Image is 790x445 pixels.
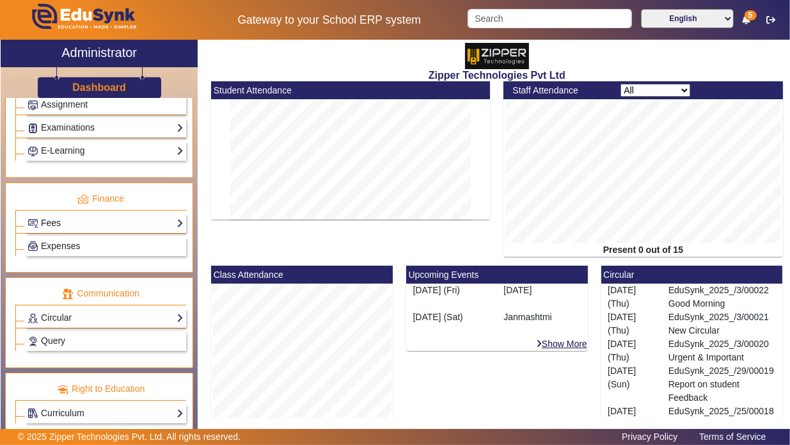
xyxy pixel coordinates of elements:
[15,192,186,206] p: Finance
[668,351,776,364] p: Urgent & Important
[661,284,782,311] div: EduSynk_2025_/3/00022
[661,364,782,405] div: EduSynk_2025_/29/00019
[41,99,88,109] span: Assignment
[28,101,38,110] img: Assignments.png
[497,311,588,337] div: Janmashtmi
[615,428,684,445] a: Privacy Policy
[41,241,80,251] span: Expenses
[28,239,184,254] a: Expenses
[468,9,632,28] input: Search
[211,266,393,284] mat-card-header: Class Attendance
[41,336,65,346] span: Query
[72,81,126,93] h3: Dashboard
[497,284,588,311] div: [DATE]
[15,382,186,396] p: Right to Education
[601,266,783,284] mat-card-header: Circular
[601,337,662,364] div: [DATE] (Thu)
[62,288,74,300] img: communication.png
[601,311,662,337] div: [DATE] (Thu)
[28,97,184,112] a: Assignment
[77,193,89,205] img: finance.png
[57,384,68,395] img: rte.png
[661,405,782,445] div: EduSynk_2025_/25/00018
[1,40,198,67] a: Administrator
[506,84,614,97] div: Staff Attendance
[413,284,490,297] div: [DATE] (Fri)
[693,428,772,445] a: Terms of Service
[661,311,782,337] div: EduSynk_2025_/3/00021
[601,284,662,311] div: [DATE] (Thu)
[465,43,529,69] img: 36227e3f-cbf6-4043-b8fc-b5c5f2957d0a
[406,266,588,284] mat-card-header: Upcoming Events
[72,81,127,94] a: Dashboard
[668,378,776,405] p: Report on student Feedback
[668,297,776,311] p: Good Morning
[668,324,776,337] p: New Circular
[601,405,662,445] div: [DATE] (Wed)
[205,13,454,27] h5: Gateway to your School ERP system
[15,287,186,300] p: Communication
[18,430,241,444] p: © 2025 Zipper Technologies Pvt. Ltd. All rights reserved.
[205,69,789,81] h2: Zipper Technologies Pvt Ltd
[661,337,782,364] div: EduSynk_2025_/3/00020
[535,338,588,350] a: Show More
[601,364,662,405] div: [DATE] (Sun)
[745,10,757,20] span: 5
[28,334,184,348] a: Query
[413,311,490,324] div: [DATE] (Sat)
[211,81,490,99] mat-card-header: Student Attendance
[61,45,137,60] h2: Administrator
[503,243,782,257] div: Present 0 out of 15
[28,337,38,346] img: Support-tickets.png
[28,241,38,251] img: Payroll.png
